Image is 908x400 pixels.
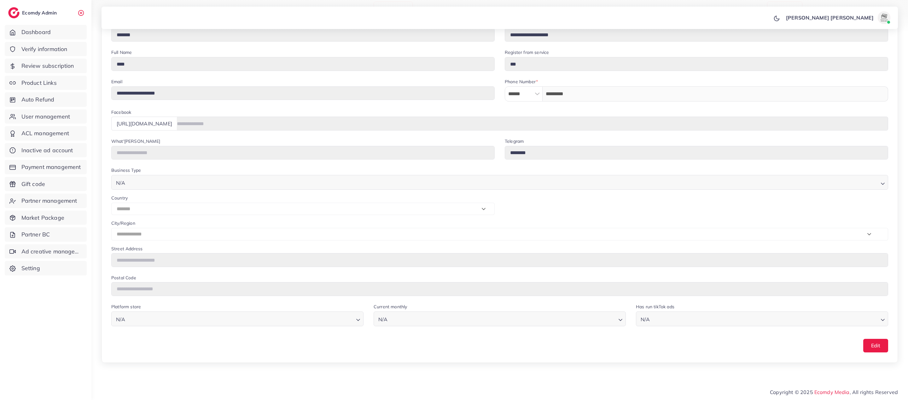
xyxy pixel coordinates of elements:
a: Inactive ad account [5,143,87,158]
span: Product Links [21,79,57,87]
a: Payment management [5,160,87,174]
label: Platform store [111,304,141,310]
span: Partner management [21,197,77,205]
a: Dashboard [5,25,87,39]
div: Search for option [636,311,888,326]
span: Ad creative management [21,247,82,256]
span: Gift code [21,180,45,188]
a: Partner BC [5,227,87,242]
a: ACL management [5,126,87,141]
label: Country [111,195,128,201]
input: Search for option [127,177,878,188]
span: N/A [115,178,126,188]
label: Has run tikTok ads [636,304,674,310]
label: Full Name [111,49,132,55]
label: Phone Number [505,78,538,85]
span: N/A [639,315,651,324]
label: What'[PERSON_NAME] [111,138,160,144]
div: Search for option [374,311,626,326]
span: Verify information [21,45,67,53]
label: Register from service [505,49,549,55]
h2: Ecomdy Admin [22,10,58,16]
a: User management [5,109,87,124]
span: ACL management [21,129,69,137]
span: User management [21,113,70,121]
button: Edit [863,339,888,352]
a: [PERSON_NAME] [PERSON_NAME]avatar [783,11,893,24]
span: Auto Refund [21,96,55,104]
div: Search for option [111,311,364,326]
span: , All rights Reserved [850,388,898,396]
span: Partner BC [21,230,50,239]
label: Email [111,78,122,85]
span: Market Package [21,214,64,222]
span: N/A [115,315,126,324]
a: Review subscription [5,59,87,73]
a: Partner management [5,194,87,208]
label: Postal Code [111,275,136,281]
span: Inactive ad account [21,146,73,154]
span: Dashboard [21,28,51,36]
a: Market Package [5,211,87,225]
input: Search for option [127,313,353,324]
span: Copyright © 2025 [770,388,898,396]
input: Search for option [652,313,878,324]
p: [PERSON_NAME] [PERSON_NAME] [786,14,874,21]
span: Setting [21,264,40,272]
div: [URL][DOMAIN_NAME] [111,117,177,130]
label: City/Region [111,220,135,226]
input: Search for option [389,313,616,324]
img: avatar [878,11,890,24]
a: Ecomdy Media [814,389,850,395]
a: Verify information [5,42,87,56]
label: Street Address [111,246,143,252]
div: Search for option [111,175,888,190]
span: N/A [377,315,389,324]
a: Ad creative management [5,244,87,259]
label: Current monthly [374,304,407,310]
a: Auto Refund [5,92,87,107]
a: Setting [5,261,87,275]
span: Review subscription [21,62,74,70]
label: Facebook [111,109,131,115]
span: Payment management [21,163,81,171]
label: Business Type [111,167,141,173]
a: Gift code [5,177,87,191]
label: Telegram [505,138,524,144]
a: logoEcomdy Admin [8,7,58,18]
img: logo [8,7,20,18]
a: Product Links [5,76,87,90]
